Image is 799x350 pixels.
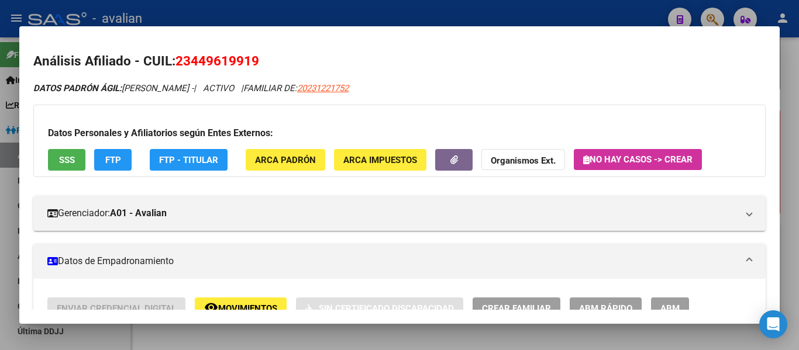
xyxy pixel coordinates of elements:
[759,310,787,338] div: Open Intercom Messenger
[33,51,766,71] h2: Análisis Afiliado - CUIL:
[33,196,766,231] mat-expansion-panel-header: Gerenciador:A01 - Avalian
[59,155,75,165] span: SSS
[204,300,218,314] mat-icon: remove_red_eye
[57,303,176,314] span: Enviar Credencial Digital
[195,297,287,319] button: Movimientos
[574,149,702,170] button: No hay casos -> Crear
[473,297,560,319] button: Crear Familiar
[334,149,426,171] button: ARCA Impuestos
[243,83,349,93] span: FAMILIAR DE:
[482,303,551,314] span: Crear Familiar
[105,155,121,165] span: FTP
[660,303,680,314] span: ABM
[579,303,632,314] span: ABM Rápido
[570,297,642,319] button: ABM Rápido
[651,297,689,319] button: ABM
[343,155,417,165] span: ARCA Impuestos
[33,244,766,279] mat-expansion-panel-header: Datos de Empadronamiento
[255,155,316,165] span: ARCA Padrón
[175,53,259,68] span: 23449619919
[110,206,167,220] strong: A01 - Avalian
[33,83,122,93] strong: DATOS PADRÓN ÁGIL:
[319,303,454,314] span: Sin Certificado Discapacidad
[246,149,325,171] button: ARCA Padrón
[296,297,463,319] button: Sin Certificado Discapacidad
[48,126,751,140] h3: Datos Personales y Afiliatorios según Entes Externos:
[297,83,349,93] span: 20231221752
[481,149,565,171] button: Organismos Ext.
[48,149,85,171] button: SSS
[583,154,693,165] span: No hay casos -> Crear
[150,149,228,171] button: FTP - Titular
[33,83,194,93] span: [PERSON_NAME] -
[159,155,218,165] span: FTP - Titular
[491,155,556,166] strong: Organismos Ext.
[47,254,738,268] mat-panel-title: Datos de Empadronamiento
[47,297,185,319] button: Enviar Credencial Digital
[47,206,738,220] mat-panel-title: Gerenciador:
[94,149,132,171] button: FTP
[33,83,349,93] i: | ACTIVO |
[218,303,277,314] span: Movimientos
